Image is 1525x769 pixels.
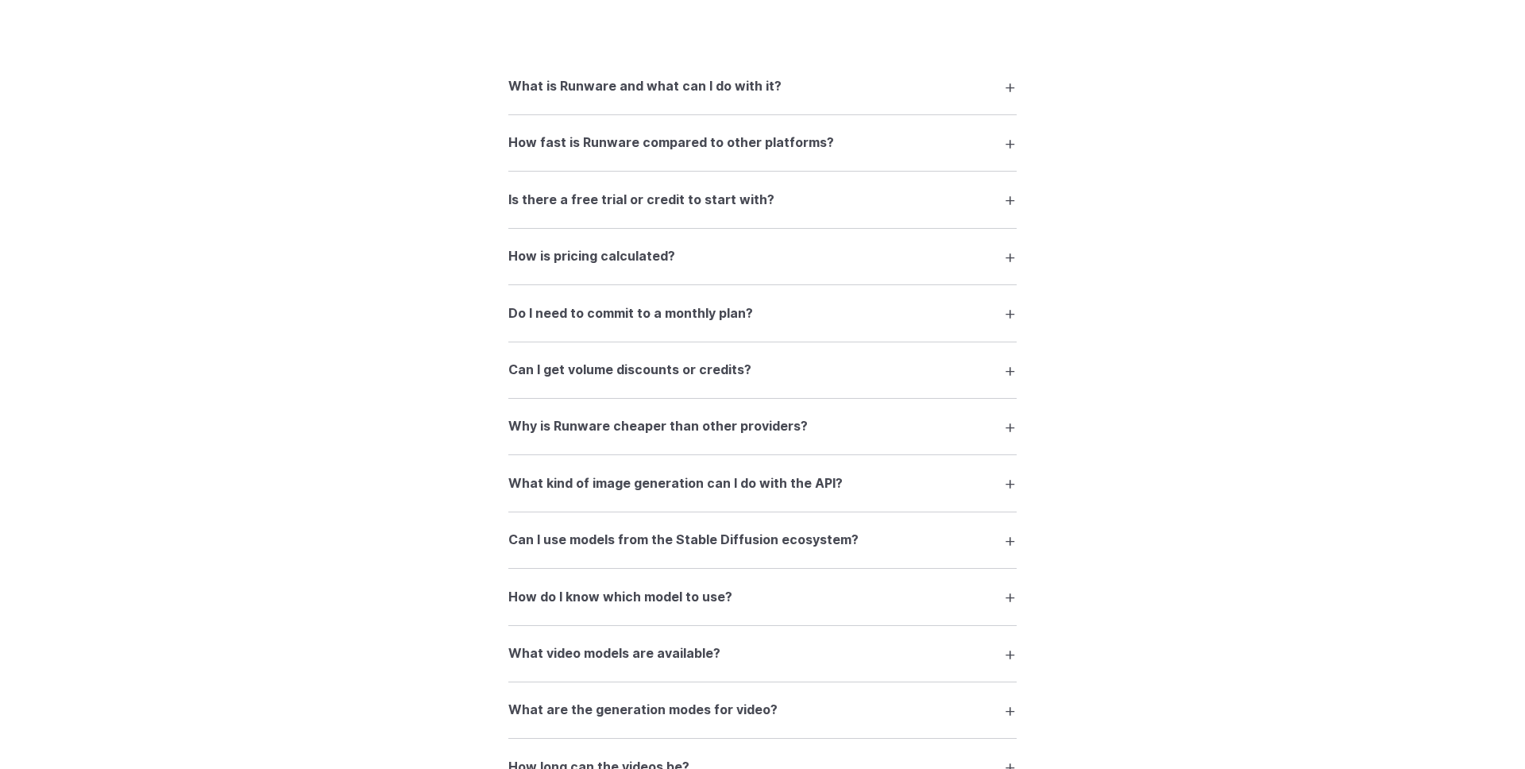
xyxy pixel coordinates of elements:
summary: How is pricing calculated? [508,242,1017,272]
summary: What kind of image generation can I do with the API? [508,468,1017,498]
summary: Can I use models from the Stable Diffusion ecosystem? [508,525,1017,555]
h3: Is there a free trial or credit to start with? [508,190,774,211]
h3: How fast is Runware compared to other platforms? [508,133,834,153]
summary: What is Runware and what can I do with it? [508,71,1017,102]
h3: Why is Runware cheaper than other providers? [508,416,808,437]
h3: What are the generation modes for video? [508,700,778,721]
h3: What video models are available? [508,643,720,664]
summary: Is there a free trial or credit to start with? [508,184,1017,214]
summary: How do I know which model to use? [508,582,1017,612]
h3: Can I use models from the Stable Diffusion ecosystem? [508,530,859,551]
summary: Can I get volume discounts or credits? [508,355,1017,385]
h3: Do I need to commit to a monthly plan? [508,303,753,324]
summary: What video models are available? [508,639,1017,669]
summary: Why is Runware cheaper than other providers? [508,412,1017,442]
summary: What are the generation modes for video? [508,695,1017,725]
h3: Can I get volume discounts or credits? [508,360,751,381]
summary: Do I need to commit to a monthly plan? [508,298,1017,328]
h3: What kind of image generation can I do with the API? [508,473,843,494]
h3: What is Runware and what can I do with it? [508,76,782,97]
h3: How is pricing calculated? [508,246,675,267]
summary: How fast is Runware compared to other platforms? [508,128,1017,158]
h3: How do I know which model to use? [508,587,732,608]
